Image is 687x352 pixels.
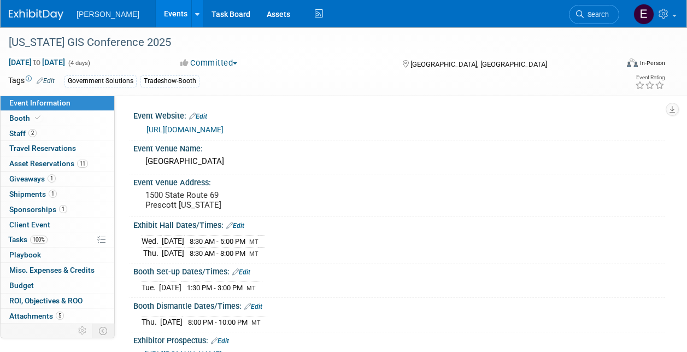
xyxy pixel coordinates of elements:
[569,57,665,73] div: Event Format
[9,174,56,183] span: Giveaways
[92,324,115,338] td: Toggle Event Tabs
[1,187,114,202] a: Shipments1
[9,144,76,152] span: Travel Reservations
[133,108,665,122] div: Event Website:
[249,238,259,245] span: MT
[189,113,207,120] a: Edit
[77,160,88,168] span: 11
[9,250,41,259] span: Playbook
[226,222,244,230] a: Edit
[1,96,114,110] a: Event Information
[244,303,262,310] a: Edit
[1,278,114,293] a: Budget
[28,129,37,137] span: 2
[1,232,114,247] a: Tasks100%
[142,248,162,259] td: Thu.
[142,236,162,248] td: Wed.
[187,284,243,292] span: 1:30 PM - 3:00 PM
[59,205,67,213] span: 1
[35,115,40,121] i: Booth reservation complete
[1,202,114,217] a: Sponsorships1
[160,316,183,328] td: [DATE]
[190,249,245,257] span: 8:30 AM - 8:00 PM
[67,60,90,67] span: (4 days)
[9,281,34,290] span: Budget
[9,129,37,138] span: Staff
[49,190,57,198] span: 1
[9,98,71,107] span: Event Information
[9,159,88,168] span: Asset Reservations
[159,282,181,294] td: [DATE]
[37,77,55,85] a: Edit
[9,114,43,122] span: Booth
[1,294,114,308] a: ROI, Objectives & ROO
[56,312,64,320] span: 5
[410,60,547,68] span: [GEOGRAPHIC_DATA], [GEOGRAPHIC_DATA]
[8,57,66,67] span: [DATE] [DATE]
[73,324,92,338] td: Personalize Event Tab Strip
[162,248,184,259] td: [DATE]
[1,248,114,262] a: Playbook
[133,140,665,154] div: Event Venue Name:
[635,75,665,80] div: Event Rating
[30,236,48,244] span: 100%
[569,5,619,24] a: Search
[188,318,248,326] span: 8:00 PM - 10:00 PM
[9,312,64,320] span: Attachments
[133,298,665,312] div: Booth Dismantle Dates/Times:
[133,174,665,188] div: Event Venue Address:
[64,75,137,87] div: Government Solutions
[9,190,57,198] span: Shipments
[8,235,48,244] span: Tasks
[142,282,159,294] td: Tue.
[9,220,50,229] span: Client Event
[77,10,139,19] span: [PERSON_NAME]
[190,237,245,245] span: 8:30 AM - 5:00 PM
[1,126,114,141] a: Staff2
[133,263,665,278] div: Booth Set-up Dates/Times:
[1,156,114,171] a: Asset Reservations11
[633,4,654,25] img: Emy Volk
[249,250,259,257] span: MT
[9,205,67,214] span: Sponsorships
[32,58,42,67] span: to
[146,125,224,134] a: [URL][DOMAIN_NAME]
[1,309,114,324] a: Attachments5
[142,153,657,170] div: [GEOGRAPHIC_DATA]
[8,75,55,87] td: Tags
[9,266,95,274] span: Misc. Expenses & Credits
[1,111,114,126] a: Booth
[9,296,83,305] span: ROI, Objectives & ROO
[246,285,256,292] span: MT
[9,9,63,20] img: ExhibitDay
[48,174,56,183] span: 1
[1,172,114,186] a: Giveaways1
[1,263,114,278] a: Misc. Expenses & Credits
[584,10,609,19] span: Search
[133,217,665,231] div: Exhibit Hall Dates/Times:
[1,141,114,156] a: Travel Reservations
[5,33,609,52] div: [US_STATE] GIS Conference 2025
[251,319,261,326] span: MT
[1,218,114,232] a: Client Event
[140,75,199,87] div: Tradeshow-Booth
[162,236,184,248] td: [DATE]
[177,57,242,69] button: Committed
[211,337,229,345] a: Edit
[639,59,665,67] div: In-Person
[232,268,250,276] a: Edit
[627,58,638,67] img: Format-Inperson.png
[133,332,665,347] div: Exhibitor Prospectus:
[142,316,160,328] td: Thu.
[145,190,343,210] pre: 1500 State Route 69 Prescott [US_STATE]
